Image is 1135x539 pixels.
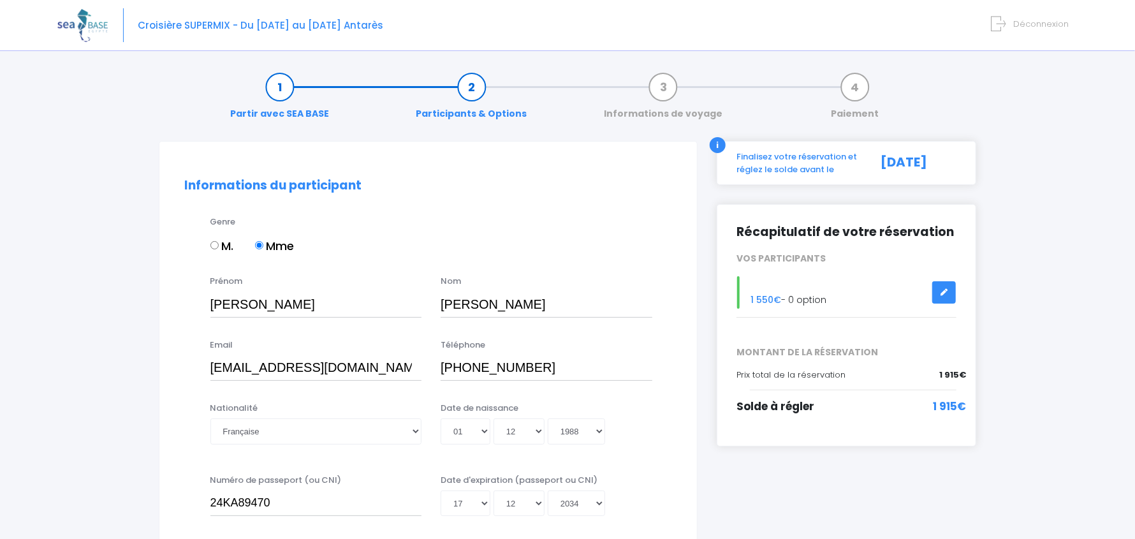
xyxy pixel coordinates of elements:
span: 1 915€ [933,399,966,415]
label: Numéro de passeport (ou CNI) [210,474,342,487]
a: Paiement [825,80,886,121]
span: Croisière SUPERMIX - Du [DATE] au [DATE] Antarès [138,18,383,32]
span: Prix total de la réservation [736,369,846,381]
div: - 0 option [727,276,967,309]
label: Date de naissance [441,402,518,415]
input: M. [210,241,219,249]
h2: Récapitulatif de votre réservation [736,224,957,240]
a: Informations de voyage [597,80,729,121]
div: [DATE] [867,151,967,175]
h2: Informations du participant [185,179,671,193]
span: Déconnexion [1013,18,1069,30]
span: 1 915€ [939,369,966,381]
label: Email [210,339,233,351]
span: MONTANT DE LA RÉSERVATION [727,346,967,359]
label: Date d'expiration (passeport ou CNI) [441,474,597,487]
input: Mme [255,241,263,249]
div: VOS PARTICIPANTS [727,252,967,265]
label: Téléphone [441,339,485,351]
label: M. [210,237,234,255]
label: Nom [441,275,461,288]
label: Mme [255,237,295,255]
div: i [710,137,726,153]
div: Finalisez votre réservation et réglez le solde avant le [727,151,867,175]
a: Participants & Options [410,80,534,121]
label: Genre [210,216,236,228]
label: Prénom [210,275,243,288]
a: Partir avec SEA BASE [224,80,335,121]
label: Nationalité [210,402,258,415]
span: 1 550€ [751,293,781,306]
span: Solde à régler [736,399,814,414]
